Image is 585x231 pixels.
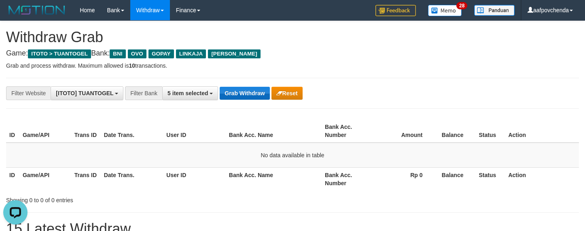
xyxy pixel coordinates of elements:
div: Filter Bank [125,86,162,100]
img: Feedback.jpg [375,5,416,16]
h4: Game: Bank: [6,49,579,58]
th: Date Trans. [101,167,163,190]
div: Filter Website [6,86,51,100]
th: Bank Acc. Number [322,120,373,143]
th: Game/API [19,167,71,190]
th: Action [505,167,579,190]
th: Amount [373,120,435,143]
td: No data available in table [6,143,579,168]
span: ITOTO > TUANTOGEL [28,49,91,58]
th: Trans ID [71,120,101,143]
span: BNI [110,49,125,58]
th: Status [476,120,505,143]
h1: Withdraw Grab [6,29,579,45]
img: panduan.png [474,5,515,16]
span: 5 item selected [167,90,208,96]
th: ID [6,167,19,190]
img: Button%20Memo.svg [428,5,462,16]
th: Game/API [19,120,71,143]
span: OVO [128,49,146,58]
span: 28 [456,2,467,9]
th: Bank Acc. Number [322,167,373,190]
span: [ITOTO] TUANTOGEL [56,90,113,96]
span: [PERSON_NAME] [208,49,260,58]
th: Rp 0 [373,167,435,190]
div: Showing 0 to 0 of 0 entries [6,193,238,204]
th: Balance [435,167,476,190]
span: GOPAY [148,49,174,58]
img: MOTION_logo.png [6,4,68,16]
button: Reset [271,87,303,100]
button: Grab Withdraw [220,87,269,100]
strong: 10 [129,62,135,69]
span: LINKAJA [176,49,206,58]
button: [ITOTO] TUANTOGEL [51,86,123,100]
th: Trans ID [71,167,101,190]
th: Bank Acc. Name [226,120,322,143]
th: Action [505,120,579,143]
th: ID [6,120,19,143]
th: Bank Acc. Name [226,167,322,190]
th: Balance [435,120,476,143]
button: 5 item selected [162,86,218,100]
th: Date Trans. [101,120,163,143]
th: User ID [163,167,226,190]
p: Grab and process withdraw. Maximum allowed is transactions. [6,62,579,70]
button: Open LiveChat chat widget [3,3,28,28]
th: User ID [163,120,226,143]
th: Status [476,167,505,190]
